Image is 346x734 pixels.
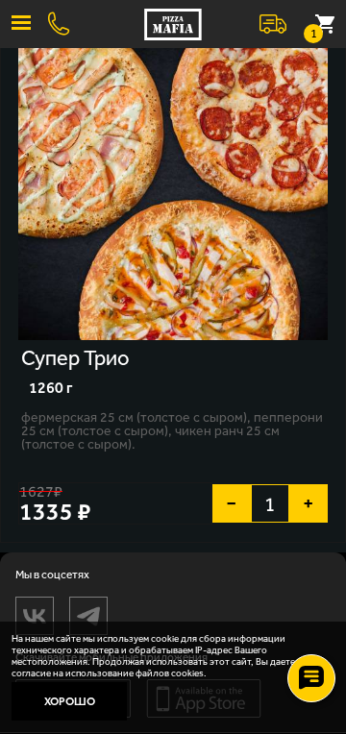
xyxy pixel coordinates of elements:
button: + [289,484,328,523]
img: Супер Трио [18,31,328,340]
p: На нашем сайте мы используем cookie для сбора информации технического характера и обрабатываем IP... [12,633,323,679]
span: Мы в соцсетях [15,568,261,581]
small: 1 [304,24,323,43]
s: 1627 ₽ [19,483,62,500]
img: vk [16,599,53,633]
button: − [212,484,251,523]
img: tg [70,599,107,633]
button: Хорошо [12,682,127,721]
span: 1260 г [29,379,73,397]
span: 1335 ₽ [19,500,91,524]
button: 1 [304,3,346,45]
span: 1 [251,484,289,523]
div: Супер Трио [21,346,134,371]
a: Супер Трио [18,31,328,343]
p: Фермерская 25 см (толстое с сыром), Пепперони 25 см (толстое с сыром), Чикен Ранч 25 см (толстое ... [21,411,328,452]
